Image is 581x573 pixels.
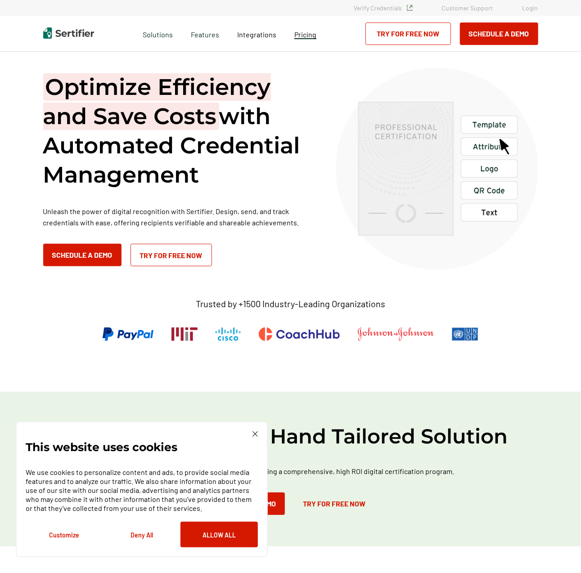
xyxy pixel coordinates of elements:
[102,466,480,477] p: Connect with our professionals to start building a comprehensive, high ROI digital certification ...
[43,72,313,189] h1: with Automated Credential Management
[216,327,241,341] img: Cisco
[180,522,258,547] button: Allow All
[131,244,212,266] a: Try for Free Now
[103,522,180,547] button: Deny All
[294,30,316,39] span: Pricing
[26,468,258,513] p: We use cookies to personalize content and ads, to provide social media features and to analyze ou...
[252,431,258,437] img: Cookie Popup Close
[196,298,385,309] p: Trusted by +1500 Industry-Leading Organizations
[43,27,94,39] img: Sertifier | Digital Credentialing Platform
[103,327,153,341] img: PayPal
[26,522,103,547] button: Customize
[21,423,561,449] h2: Get Started with A Hand Tailored Solution
[365,22,451,45] a: Try for Free Now
[191,28,219,39] span: Features
[237,30,276,39] span: Integrations
[460,22,538,45] button: Schedule a Demo
[442,4,493,12] a: Customer Support
[171,327,198,341] img: Massachusetts Institute of Technology
[26,443,177,452] p: This website uses cookies
[43,206,313,228] p: Unleash the power of digital recognition with Sertifier. Design, send, and track credentials with...
[43,73,271,130] span: Optimize Efficiency and Save Costs
[259,327,340,341] img: CoachHub
[358,327,433,341] img: Johnson & Johnson
[237,28,276,39] a: Integrations
[482,210,497,215] g: Text
[43,244,122,266] button: Schedule a Demo
[294,492,374,515] a: Try for Free Now
[354,4,413,12] a: Verify Credentials
[536,530,581,573] iframe: Chat Widget
[294,28,316,39] a: Pricing
[452,327,478,341] img: UNDP
[473,122,506,129] g: Template
[522,4,538,12] a: Login
[143,28,173,39] span: Solutions
[407,5,413,11] img: Verified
